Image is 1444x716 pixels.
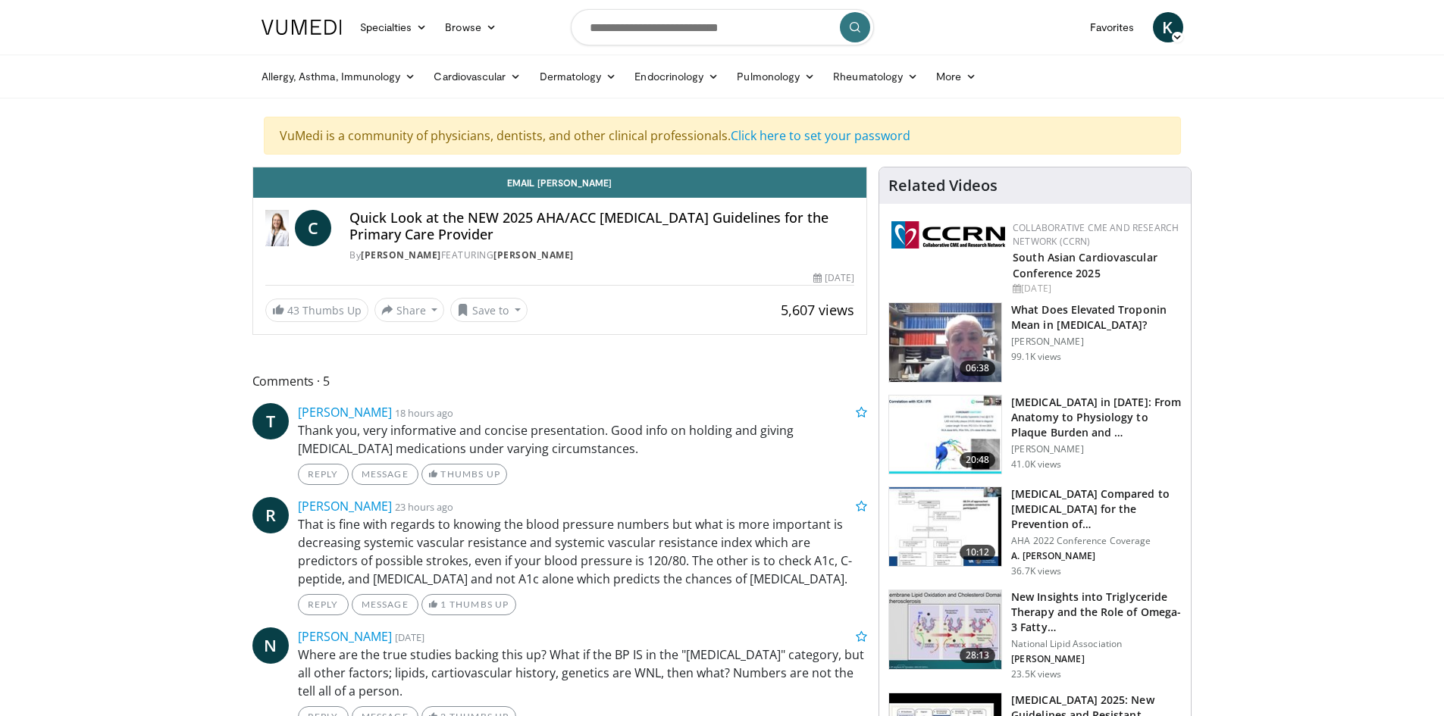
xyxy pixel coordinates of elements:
[1011,302,1182,333] h3: What Does Elevated Troponin Mean in [MEDICAL_DATA]?
[298,464,349,485] a: Reply
[421,594,516,615] a: 1 Thumbs Up
[891,221,1005,249] img: a04ee3ba-8487-4636-b0fb-5e8d268f3737.png.150x105_q85_autocrop_double_scale_upscale_version-0.2.png
[265,210,290,246] img: Dr. Catherine P. Benziger
[888,486,1182,577] a: 10:12 [MEDICAL_DATA] Compared to [MEDICAL_DATA] for the Prevention of… AHA 2022 Conference Covera...
[1011,565,1061,577] p: 36.7K views
[351,12,437,42] a: Specialties
[888,177,998,195] h4: Related Videos
[253,167,867,198] a: Email [PERSON_NAME]
[298,498,392,514] a: [PERSON_NAME]
[450,298,528,322] button: Save to
[571,9,874,45] input: Search topics, interventions
[1011,638,1182,650] p: National Lipid Association
[1013,250,1157,280] a: South Asian Cardiovascular Conference 2025
[960,545,996,560] span: 10:12
[889,590,1001,669] img: 45ea033d-f728-4586-a1ce-38957b05c09e.150x105_q85_crop-smart_upscale.jpg
[298,646,868,700] p: Where are the true studies backing this up? What if the BP IS in the "[MEDICAL_DATA]" category, b...
[265,299,368,322] a: 43 Thumbs Up
[1011,589,1182,635] h3: New Insights into Triglyceride Therapy and the Role of Omega-3 Fatty…
[1011,486,1182,532] h3: [MEDICAL_DATA] Compared to [MEDICAL_DATA] for the Prevention of…
[1013,282,1179,295] div: [DATE]
[287,303,299,317] span: 43
[1011,550,1182,562] p: A. [PERSON_NAME]
[252,403,289,439] a: T
[813,271,854,285] div: [DATE]
[1011,443,1182,455] p: [PERSON_NAME]
[888,589,1182,680] a: 28:13 New Insights into Triglyceride Therapy and the Role of Omega-3 Fatty… National Lipid Associ...
[1011,458,1061,471] p: 41.0K views
[625,61,728,92] a: Endocrinology
[264,117,1181,155] div: VuMedi is a community of physicians, dentists, and other clinical professionals.
[252,371,868,391] span: Comments 5
[298,594,349,615] a: Reply
[1011,668,1061,680] p: 23.5K views
[361,249,441,261] a: [PERSON_NAME]
[298,628,392,645] a: [PERSON_NAME]
[440,599,446,610] span: 1
[1011,351,1061,363] p: 99.1K views
[395,406,453,420] small: 18 hours ago
[1011,535,1182,547] p: AHA 2022 Conference Coverage
[349,249,854,262] div: By FEATURING
[295,210,331,246] a: C
[349,210,854,242] h4: Quick Look at the NEW 2025 AHA/ACC [MEDICAL_DATA] Guidelines for the Primary Care Provider
[960,648,996,663] span: 28:13
[1011,336,1182,348] p: [PERSON_NAME]
[1011,653,1182,665] p: [PERSON_NAME]
[531,61,626,92] a: Dermatology
[1081,12,1144,42] a: Favorites
[731,127,910,144] a: Click here to set your password
[395,630,424,644] small: [DATE]
[374,298,445,322] button: Share
[960,361,996,376] span: 06:38
[352,594,418,615] a: Message
[960,452,996,467] span: 20:48
[1013,221,1179,248] a: Collaborative CME and Research Network (CCRN)
[352,464,418,485] a: Message
[927,61,985,92] a: More
[252,497,289,533] a: R
[436,12,506,42] a: Browse
[493,249,574,261] a: [PERSON_NAME]
[395,500,453,514] small: 23 hours ago
[252,627,289,664] a: N
[1011,395,1182,440] h3: [MEDICAL_DATA] in [DATE]: From Anatomy to Physiology to Plaque Burden and …
[421,464,507,485] a: Thumbs Up
[824,61,927,92] a: Rheumatology
[889,303,1001,382] img: 98daf78a-1d22-4ebe-927e-10afe95ffd94.150x105_q85_crop-smart_upscale.jpg
[888,395,1182,475] a: 20:48 [MEDICAL_DATA] in [DATE]: From Anatomy to Physiology to Plaque Burden and … [PERSON_NAME] 4...
[888,302,1182,383] a: 06:38 What Does Elevated Troponin Mean in [MEDICAL_DATA]? [PERSON_NAME] 99.1K views
[1153,12,1183,42] a: K
[424,61,530,92] a: Cardiovascular
[252,61,425,92] a: Allergy, Asthma, Immunology
[298,404,392,421] a: [PERSON_NAME]
[728,61,824,92] a: Pulmonology
[298,515,868,588] p: That is fine with regards to knowing the blood pressure numbers but what is more important is dec...
[889,396,1001,474] img: 823da73b-7a00-425d-bb7f-45c8b03b10c3.150x105_q85_crop-smart_upscale.jpg
[298,421,868,458] p: Thank you, very informative and concise presentation. Good info on holding and giving [MEDICAL_DA...
[262,20,342,35] img: VuMedi Logo
[781,301,854,319] span: 5,607 views
[889,487,1001,566] img: 7c0f9b53-1609-4588-8498-7cac8464d722.150x105_q85_crop-smart_upscale.jpg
